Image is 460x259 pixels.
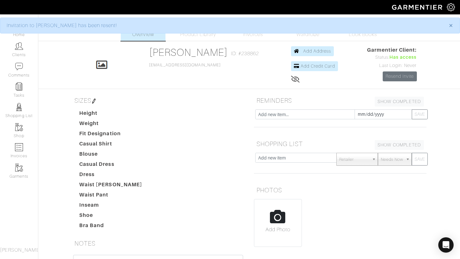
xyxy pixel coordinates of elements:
span: ID: #238862 [231,50,259,57]
dt: Blouse [74,150,147,160]
img: garments-icon-b7da505a4dc4fd61783c78ac3ca0ef83fa9d6f193b1c9dc38574b1d14d53ca28.png [15,123,23,131]
button: SAVE [412,153,428,166]
img: reminder-icon-8004d30b9f0a5d33ae49ab947aed9ed385cf756f9e5892f1edd6e32f2345188e.png [15,83,23,91]
dt: Inseam [74,201,147,211]
a: Add Credit Card [291,61,338,71]
img: orders-icon-0abe47150d42831381b5fb84f609e132dff9fe21cb692f30cb5eec754e2cba89.png [15,143,23,151]
img: stylists-icon-eb353228a002819b7ec25b43dbf5f0378dd9e0616d9560372ff212230b889e62.png [15,103,23,111]
span: Garmentier Client: [367,46,417,54]
dt: Bra Band [74,222,147,232]
input: Add new item [255,153,337,163]
h5: SIZES [72,94,244,107]
dt: Casual Shirt [74,140,147,150]
h5: PHOTOS [254,184,426,196]
img: garments-icon-b7da505a4dc4fd61783c78ac3ca0ef83fa9d6f193b1c9dc38574b1d14d53ca28.png [15,164,23,172]
dt: Waist Pant [74,191,147,201]
dt: Fit Designation [74,130,147,140]
span: Add Address [303,48,331,54]
h5: REMINDERS [254,94,426,107]
img: clients-icon-6bae9207a08558b7cb47a8932f037763ab4055f8c8b6bfacd5dc20c3e0201464.png [15,42,23,50]
span: Retailer [339,153,369,166]
dt: Weight [74,120,147,130]
a: Add Address [291,46,334,56]
a: [EMAIL_ADDRESS][DOMAIN_NAME] [149,63,221,67]
img: pen-cf24a1663064a2ec1b9c1bd2387e9de7a2fa800b781884d57f21acf72779bad2.png [91,99,96,104]
a: Overview [121,18,165,41]
div: Invitation to [PERSON_NAME] has been resent! [7,22,439,29]
input: Add new item... [255,109,355,119]
span: Wardrobe [296,31,319,38]
a: [PERSON_NAME] [149,47,228,58]
span: Product Library [180,31,216,38]
span: × [448,21,453,30]
span: Overview [132,31,154,38]
dt: Shoe [74,211,147,222]
span: Has access [389,54,417,61]
button: SAVE [412,109,428,119]
div: Last Login: Never [367,62,417,69]
span: Look Books [349,31,377,38]
span: Invoices [243,31,263,38]
div: Status: [367,54,417,61]
dt: Casual Dress [74,160,147,171]
h5: NOTES [72,237,244,250]
span: Needs Now [381,153,403,166]
dt: Waist [PERSON_NAME] [74,181,147,191]
a: Resend Invite [383,71,417,81]
dt: Height [74,109,147,120]
a: SHOW COMPLETED [375,97,424,107]
dt: Dress [74,171,147,181]
img: garmentier-logo-header-white-b43fb05a5012e4ada735d5af1a66efaba907eab6374d6393d1fbf88cb4ef424d.png [389,2,447,13]
a: SHOW COMPLETED [375,140,424,150]
span: Add Credit Card [301,63,335,69]
img: gear-icon-white-bd11855cb880d31180b6d7d6211b90ccbf57a29d726f0c71d8c61bd08dd39cc2.png [447,3,455,11]
img: comment-icon-a0a6a9ef722e966f86d9cbdc48e553b5cf19dbc54f86b18d962a5391bc8f6eb6.png [15,63,23,70]
div: Open Intercom Messenger [438,237,454,253]
h5: SHOPPING LIST [254,137,426,150]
